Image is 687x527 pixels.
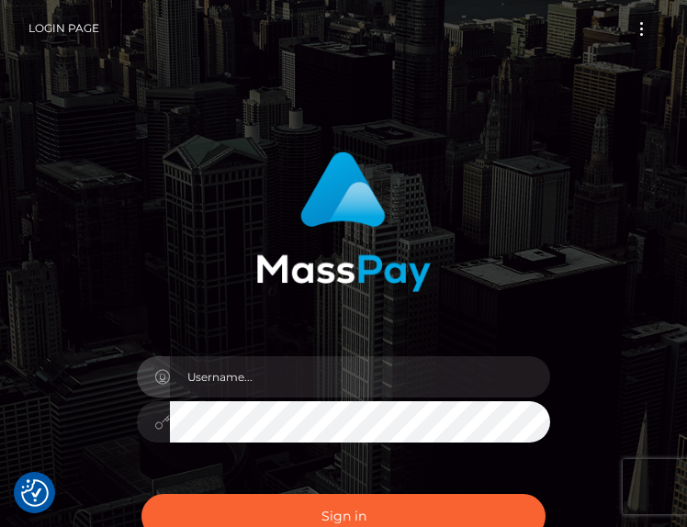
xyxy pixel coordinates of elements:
[256,151,431,292] img: MassPay Login
[170,356,550,398] input: Username...
[625,17,659,41] button: Toggle navigation
[21,479,49,507] img: Revisit consent button
[28,9,99,48] a: Login Page
[21,479,49,507] button: Consent Preferences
